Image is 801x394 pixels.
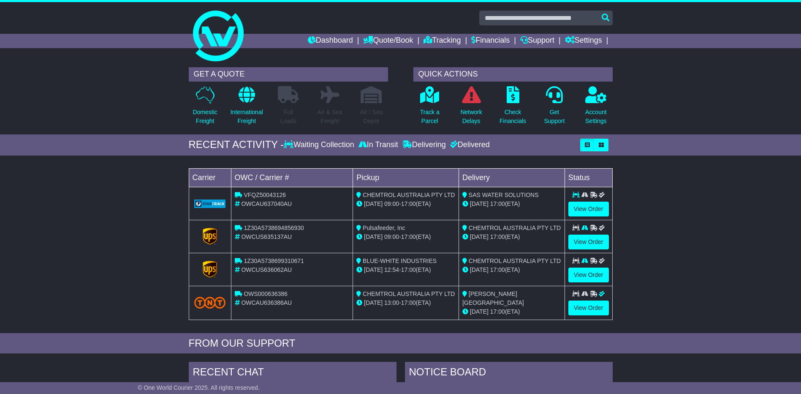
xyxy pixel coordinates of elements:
[356,298,455,307] div: - (ETA)
[203,228,217,245] img: GetCarrierServiceLogo
[401,266,416,273] span: 17:00
[363,224,405,231] span: Pulsafeeder, Inc
[244,257,304,264] span: 1Z30A5738699310671
[499,86,527,130] a: CheckFinancials
[384,266,399,273] span: 12:54
[405,362,613,385] div: NOTICE BOARD
[353,168,459,187] td: Pickup
[470,308,489,315] span: [DATE]
[565,34,602,48] a: Settings
[585,86,607,130] a: AccountSettings
[231,108,263,126] p: International Freight
[565,168,612,187] td: Status
[308,34,353,48] a: Dashboard
[384,299,399,306] span: 13:00
[490,308,505,315] span: 17:00
[189,362,396,385] div: RECENT CHAT
[585,108,607,126] p: Account Settings
[448,140,490,150] div: Delivered
[231,168,353,187] td: OWC / Carrier #
[544,108,565,126] p: Get Support
[318,108,342,126] p: Air & Sea Freight
[138,384,260,391] span: © One World Courier 2025. All rights reserved.
[244,192,286,198] span: VFQZ50043126
[469,224,561,231] span: CHEMTROL AUSTRALIA PTY LTD
[278,108,299,126] p: Full Loads
[568,268,609,282] a: View Order
[189,168,231,187] td: Carrier
[203,261,217,278] img: GetCarrierServiceLogo
[363,290,455,297] span: CHEMTROL AUSTRALIA PTY LTD
[471,34,510,48] a: Financials
[241,200,292,207] span: OWCAU637040AU
[490,233,505,240] span: 17:00
[356,265,455,274] div: - (ETA)
[401,200,416,207] span: 17:00
[462,290,524,306] span: [PERSON_NAME][GEOGRAPHIC_DATA]
[363,34,413,48] a: Quote/Book
[364,266,383,273] span: [DATE]
[568,202,609,216] a: View Order
[364,233,383,240] span: [DATE]
[189,337,613,350] div: FROM OUR SUPPORT
[360,108,383,126] p: Air / Sea Depot
[568,301,609,315] a: View Order
[356,140,400,150] div: In Transit
[363,192,455,198] span: CHEMTROL AUSTRALIA PTY LTD
[469,257,561,264] span: CHEMTROL AUSTRALIA PTY LTD
[384,233,399,240] span: 09:00
[420,86,440,130] a: Track aParcel
[500,108,526,126] p: Check Financials
[462,233,561,241] div: (ETA)
[470,233,489,240] span: [DATE]
[470,200,489,207] span: [DATE]
[543,86,565,130] a: GetSupport
[356,200,455,208] div: - (ETA)
[364,200,383,207] span: [DATE]
[241,266,292,273] span: OWCUS636062AU
[462,200,561,208] div: (ETA)
[460,108,482,126] p: Network Delays
[193,108,217,126] p: Domestic Freight
[230,86,263,130] a: InternationalFreight
[384,200,399,207] span: 09:00
[364,299,383,306] span: [DATE]
[189,139,284,151] div: RECENT ACTIVITY -
[462,265,561,274] div: (ETA)
[363,257,437,264] span: BLUE-WHITE INDUSTRIES
[194,200,226,208] img: GetCarrierServiceLogo
[189,67,388,82] div: GET A QUOTE
[420,108,440,126] p: Track a Parcel
[459,168,565,187] td: Delivery
[400,140,448,150] div: Delivering
[244,290,288,297] span: OWS000636386
[470,266,489,273] span: [DATE]
[424,34,461,48] a: Tracking
[194,297,226,308] img: TNT_Domestic.png
[462,307,561,316] div: (ETA)
[356,233,455,241] div: - (ETA)
[284,140,356,150] div: Waiting Collection
[460,86,482,130] a: NetworkDelays
[241,299,292,306] span: OWCAU636386AU
[241,233,292,240] span: OWCUS635137AU
[568,235,609,249] a: View Order
[401,233,416,240] span: 17:00
[244,224,304,231] span: 1Z30A5738694856930
[490,200,505,207] span: 17:00
[469,192,539,198] span: SAS WATER SOLUTIONS
[413,67,613,82] div: QUICK ACTIONS
[401,299,416,306] span: 17:00
[490,266,505,273] span: 17:00
[192,86,217,130] a: DomesticFreight
[520,34,554,48] a: Support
